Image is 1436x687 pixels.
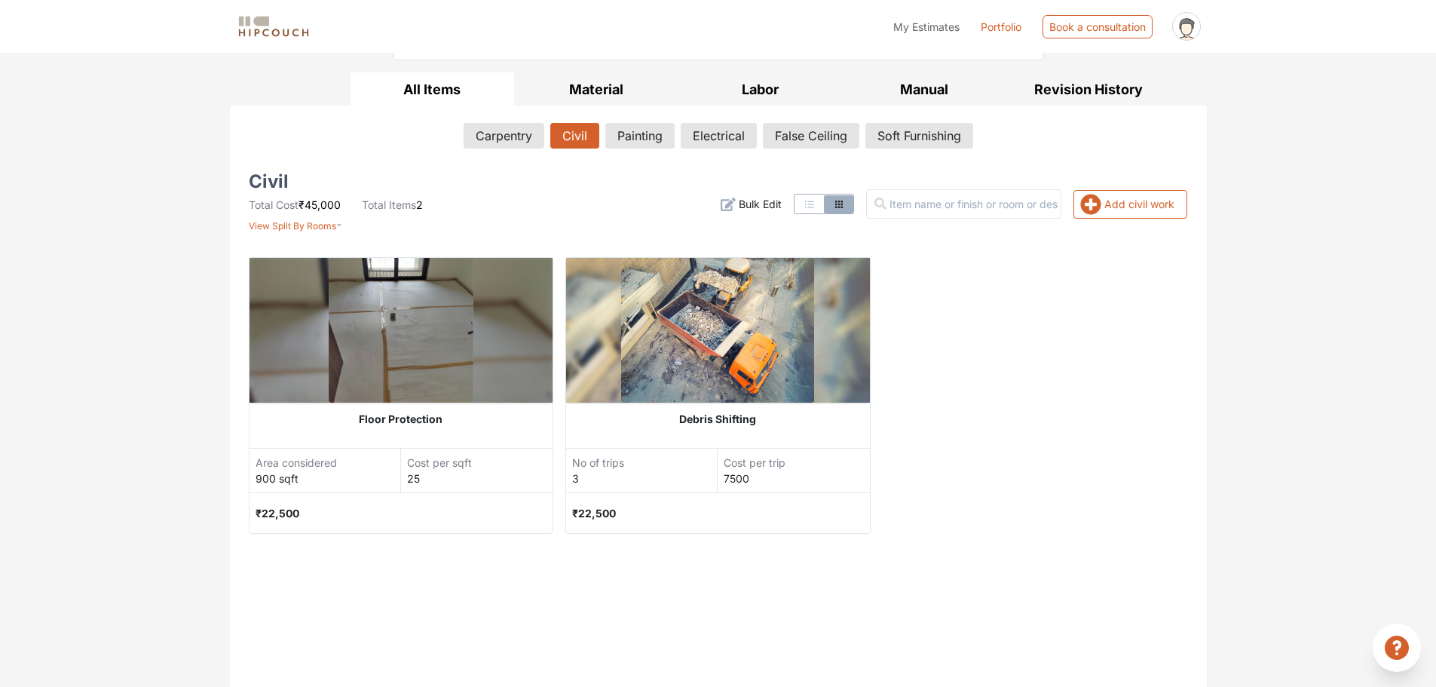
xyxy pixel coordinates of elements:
button: False Ceiling [763,123,859,149]
button: Revision History [1006,72,1171,106]
button: Civil [550,123,599,149]
button: All Items [351,72,515,106]
button: Manual [842,72,1006,106]
div: 900 sqft [256,471,400,486]
span: My Estimates [893,20,960,33]
div: No of trips [572,455,717,471]
div: Cost per sqft [407,455,553,471]
img: logo-horizontal.svg [236,14,311,40]
span: Bulk Edit [739,196,782,212]
div: Floor Protection [250,403,553,436]
div: 3 [572,471,717,486]
span: ₹22,500 [572,507,616,520]
span: View Split By Rooms [249,220,336,232]
span: ₹45,000 [299,198,341,211]
div: Area considered [256,455,400,471]
div: 7500 [724,471,869,486]
button: Electrical [681,123,757,149]
div: Debris Shifting [566,403,870,436]
div: Cost per trip [724,455,869,471]
input: Item name or finish or room or description [866,189,1061,219]
button: Soft Furnishing [865,123,973,149]
li: 2 [362,197,423,213]
button: Painting [605,123,675,149]
div: 25 [407,471,553,486]
span: Total Cost [249,198,299,211]
h5: Civil [249,176,289,188]
div: Book a consultation [1043,15,1153,38]
a: Portfolio [981,19,1021,35]
span: ₹22,500 [256,507,299,520]
button: Material [514,72,678,106]
span: logo-horizontal.svg [236,10,311,44]
span: Total Items [362,198,416,211]
button: Add civil work [1073,190,1187,219]
button: Labor [678,72,843,106]
button: Carpentry [464,123,544,149]
button: Bulk Edit [721,196,782,212]
button: View Split By Rooms [249,213,343,233]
